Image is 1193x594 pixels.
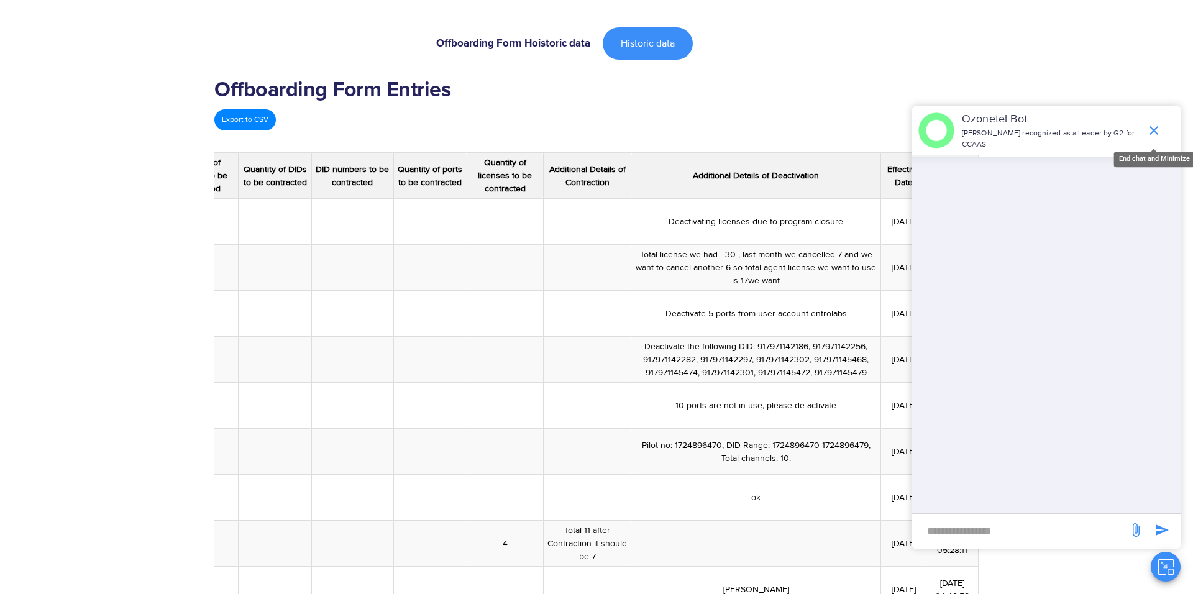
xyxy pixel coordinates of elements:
td: Total 11 after Contraction it should be 7 [543,521,631,567]
td: [DATE] [880,245,926,291]
td: Total license we had - 30 , last month we cancelled 7 and we want to cancel another 6 so total ag... [631,245,881,291]
th: DID numbers to be contracted [311,153,393,199]
th: Additional Details of Deactivation [631,153,881,199]
th: Quantity of licenses to be contracted [467,153,543,199]
a: Historic data [603,27,693,60]
div: new-msg-input [918,520,1122,542]
a: Export to CSV [214,109,276,130]
td: [DATE] [880,521,926,567]
span: Historic data [621,39,675,48]
td: [DATE] [880,199,926,245]
span: end chat or minimize [1141,118,1166,143]
img: header [918,112,954,148]
td: [DATE] [880,429,926,475]
th: Additional Details of Contraction [543,153,631,199]
td: Deactivating licenses due to program closure [631,199,881,245]
td: ok [631,475,881,521]
p: Ozonetel Bot [962,111,1140,128]
h6: Offboarding Form Hoistoric data [221,39,590,49]
td: [DATE] [880,383,926,429]
button: Close chat [1151,552,1181,582]
td: [DATE] [880,475,926,521]
th: Quantity of ports to be contracted [393,153,467,199]
td: 10 ports are not in use, please de-activate [631,383,881,429]
th: Effective Date [880,153,926,199]
span: send message [1150,518,1174,542]
h2: Offboarding Form Entries [214,78,979,103]
td: Pilot no: 1724896470, DID Range: 1724896470-1724896479, Total channels: 10. [631,429,881,475]
span: send message [1123,518,1148,542]
p: [PERSON_NAME] recognized as a Leader by G2 for CCAAS [962,128,1140,150]
td: [DATE] [880,337,926,383]
td: Deactivate the following DID: 917971142186, 917971142256, 917971142282, 917971142297, 91797114230... [631,337,881,383]
td: Deactivate 5 ports from user account entrolabs [631,291,881,337]
th: Quantity of DIDs to be contracted [239,153,311,199]
td: [DATE] [880,291,926,337]
td: 4 [467,521,543,567]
